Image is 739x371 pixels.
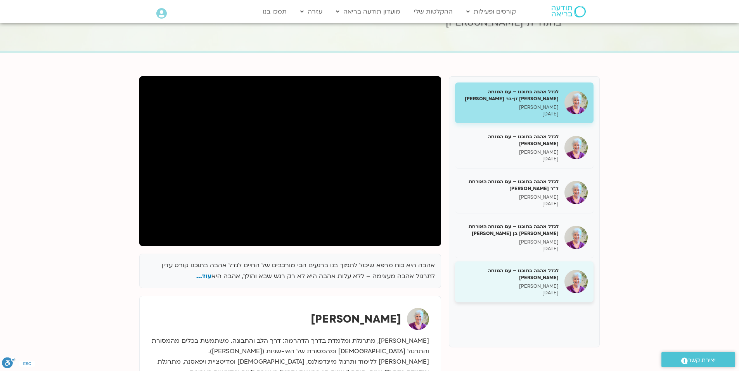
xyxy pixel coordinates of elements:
a: עזרה [296,4,326,19]
a: מועדון תודעה בריאה [332,4,404,19]
p: [PERSON_NAME] [461,283,559,290]
span: עוד... [196,272,211,280]
img: לגדל אהבה בתוכנו – עם המנחה האורח בן קמינסקי [564,270,588,293]
img: לגדל אהבה בתוכנו – עם המנחה האורחת ד"ר נועה אלבלדה [564,181,588,204]
p: [PERSON_NAME] [461,149,559,156]
img: לגדל אהבה בתוכנו – עם המנחה האורחת צילה זן-בר צור [564,91,588,114]
p: אהבה היא כוח מרפא שיכול לתמוך בנו ברגעים הכי מורכבים של החיים לגדל אהבה בתוכנו קורס עדין לתרגול א... [145,260,435,282]
p: [PERSON_NAME] [461,104,559,111]
p: [DATE] [461,201,559,207]
span: בהנחיית [526,15,562,29]
p: [DATE] [461,246,559,252]
a: תמכו בנו [259,4,291,19]
p: [PERSON_NAME] [461,194,559,201]
a: קורסים ופעילות [462,4,520,19]
img: לגדל אהבה בתוכנו – עם המנחה האורחת שאנייה כהן בן חיים [564,226,588,249]
h5: לגדל אהבה בתוכנו – עם המנחה האורחת ד"ר [PERSON_NAME] [461,178,559,192]
span: יצירת קשר [688,355,716,366]
h5: לגדל אהבה בתוכנו – עם המנחה [PERSON_NAME] [461,267,559,281]
img: סנדיה בר קמה [407,308,429,330]
img: לגדל אהבה בתוכנו – עם המנחה האורח ענבר בר קמה [564,136,588,159]
h5: לגדל אהבה בתוכנו – עם המנחה האורחת [PERSON_NAME] בן [PERSON_NAME] [461,223,559,237]
p: [PERSON_NAME] [461,239,559,246]
h5: לגדל אהבה בתוכנו – עם המנחה [PERSON_NAME] זן-בר [PERSON_NAME] [461,88,559,102]
p: [DATE] [461,111,559,117]
a: ההקלטות שלי [410,4,457,19]
img: תודעה בריאה [552,6,586,17]
strong: [PERSON_NAME] [311,312,401,326]
p: [DATE] [461,156,559,162]
h5: לגדל אהבה בתוכנו – עם המנחה [PERSON_NAME] [461,133,559,147]
p: [DATE] [461,290,559,296]
a: יצירת קשר [661,352,735,367]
